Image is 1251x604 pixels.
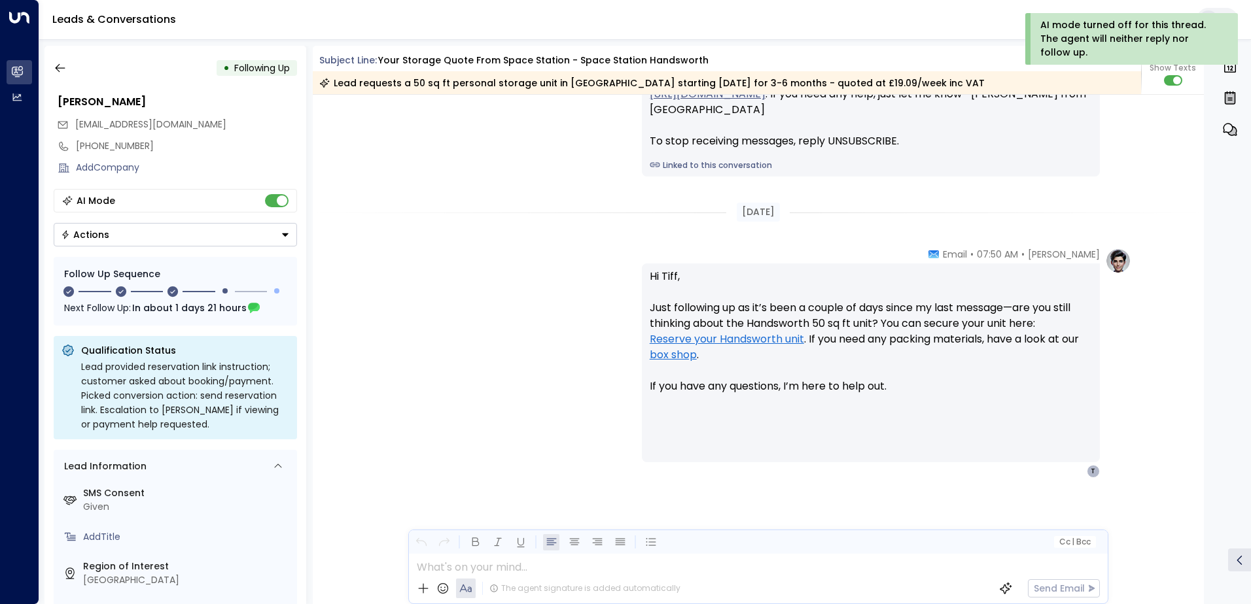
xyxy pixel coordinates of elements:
button: Cc|Bcc [1053,536,1095,548]
div: [DATE] [737,203,780,222]
a: Leads & Conversations [52,12,176,27]
div: Actions [61,229,109,241]
p: Hi Tiff, Just following up as it’s been a couple of days since my last message—are you still thin... [650,269,1092,410]
div: Your storage quote from Space Station - Space Station Handsworth [378,54,709,67]
div: AI Mode [77,194,115,207]
div: [GEOGRAPHIC_DATA] [83,573,292,587]
div: Button group with a nested menu [54,223,297,246]
a: Reserve your Handsworth unit [650,331,804,347]
div: Lead Information [60,460,147,473]
span: tiffanymariah97@gmail.com [75,118,226,131]
span: Following Up [234,61,290,75]
div: Lead requests a 50 sq ft personal storage unit in [GEOGRAPHIC_DATA] starting [DATE] for 3-6 month... [319,76,985,90]
span: • [1021,248,1025,261]
label: Region of Interest [83,560,292,573]
span: • [970,248,974,261]
label: SMS Consent [83,486,292,500]
span: | [1072,537,1074,546]
div: The agent signature is added automatically [489,582,680,594]
div: Lead provided reservation link instruction; customer asked about booking/payment. Picked conversi... [81,360,289,431]
span: 07:50 AM [977,248,1018,261]
span: Cc Bcc [1059,537,1090,546]
span: [EMAIL_ADDRESS][DOMAIN_NAME] [75,118,226,131]
span: Show Texts [1150,62,1196,74]
div: • [223,56,230,80]
div: Given [83,500,292,514]
button: Undo [413,534,429,550]
div: [PERSON_NAME] [58,94,297,110]
div: AI mode turned off for this thread. The agent will neither reply nor follow up. [1040,18,1220,59]
div: T [1087,465,1100,478]
img: profile-logo.png [1105,248,1131,274]
button: Redo [436,534,452,550]
a: Linked to this conversation [650,159,1092,171]
div: Hi Tiff, just checking in to see if you had any questions about the Handsworth 50 sq ft unit or t... [650,55,1092,149]
div: AddTitle [83,530,292,544]
span: [PERSON_NAME] [1028,248,1100,261]
a: box shop [650,347,697,363]
span: Subject Line: [319,54,377,67]
span: In about 1 days 21 hours [132,301,247,315]
span: Email [943,248,967,261]
div: Next Follow Up: [64,301,287,315]
div: AddCompany [76,161,297,175]
button: Actions [54,223,297,246]
p: Qualification Status [81,344,289,357]
div: [PHONE_NUMBER] [76,139,297,153]
div: Follow Up Sequence [64,267,287,281]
